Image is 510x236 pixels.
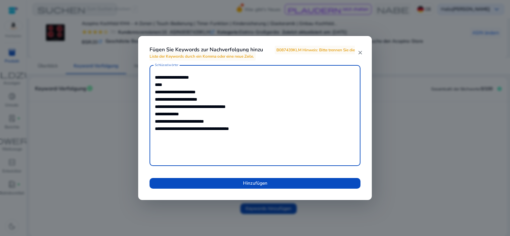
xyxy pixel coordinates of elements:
[243,180,267,187] span: Hinzufügen
[155,63,179,67] mat-label: Schlüsselwörter
[358,50,362,56] mat-icon: close
[150,178,360,189] button: Hinzufügen
[150,46,355,61] span: B087439KLM Hinweis: Bitte trennen Sie die Liste der Keywords durch ein Komma oder eine neue Zeile.
[150,47,358,59] h4: Fügen Sie Keywords zur Nachverfolgung hinzu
